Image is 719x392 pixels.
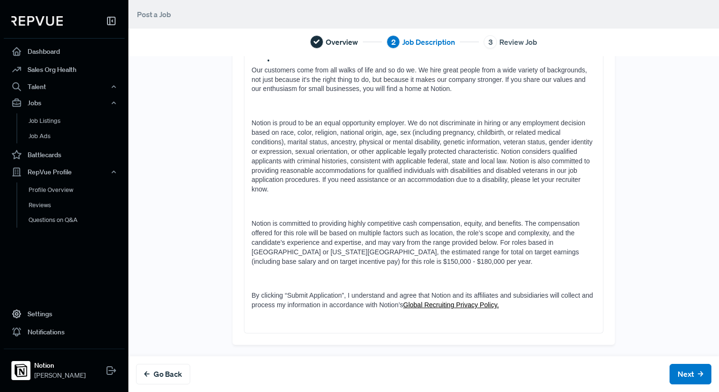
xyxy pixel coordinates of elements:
[387,35,400,49] div: 2
[499,36,537,48] span: Review Job
[34,361,86,371] strong: Notion
[4,349,125,384] a: NotionNotion[PERSON_NAME]
[326,36,358,48] span: Overview
[4,164,125,180] button: RepVue Profile
[403,301,497,309] a: Global Recruiting Privacy Policy
[4,79,125,95] button: Talent
[4,323,125,341] a: Notifications
[484,35,497,49] div: 3
[11,16,63,26] img: RepVue
[17,198,137,213] a: Reviews
[17,113,137,129] a: Job Listings
[497,301,499,309] a: .
[34,371,86,381] span: [PERSON_NAME]
[252,220,582,265] span: Notion is committed to providing highly competitive cash compensation, equity, and benefits. The ...
[4,305,125,323] a: Settings
[402,36,455,48] span: Job Description
[17,182,137,198] a: Profile Overview
[4,60,125,79] a: Sales Org Health
[252,119,594,193] span: Notion is proud to be an equal opportunity employer. We do not discriminate in hiring or any empl...
[252,66,589,93] span: Our customers come from all walks of life and so do we. We hire great people from a wide variety ...
[252,291,595,309] span: By clicking “Submit Application”, I understand and agree that Notion and its affiliates and subsi...
[17,129,137,144] a: Job Ads
[17,212,137,228] a: Questions on Q&A
[4,95,125,111] button: Jobs
[4,42,125,60] a: Dashboard
[4,146,125,164] a: Battlecards
[137,10,171,19] span: Post a Job
[13,363,29,378] img: Notion
[670,364,711,384] button: Next
[136,364,190,384] button: Go Back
